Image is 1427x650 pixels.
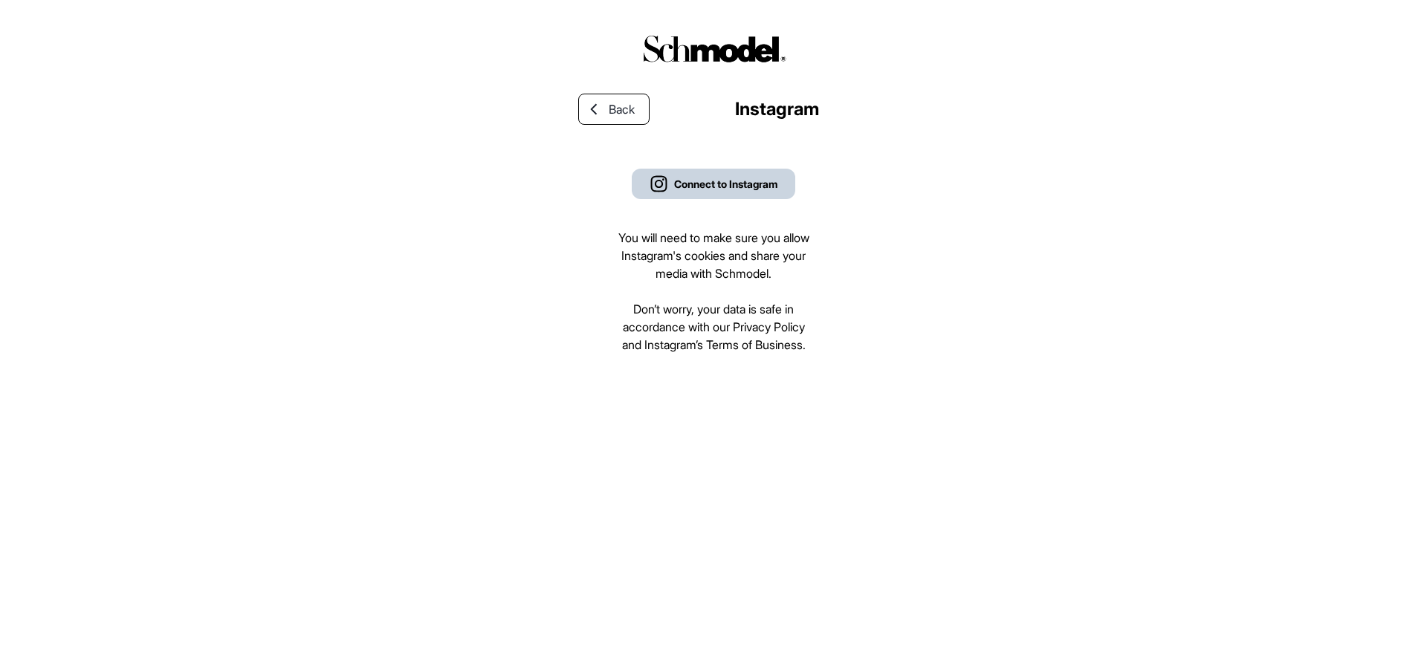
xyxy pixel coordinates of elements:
[578,94,650,125] a: Back
[632,169,795,199] button: Connect to Instagram
[609,100,635,118] span: Back
[735,96,819,123] div: Instagram
[674,176,777,192] div: Connect to Instagram
[612,229,815,354] div: You will need to make sure you allow Instagram's cookies and share your media with Schmodel. Don’...
[635,30,792,68] img: logo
